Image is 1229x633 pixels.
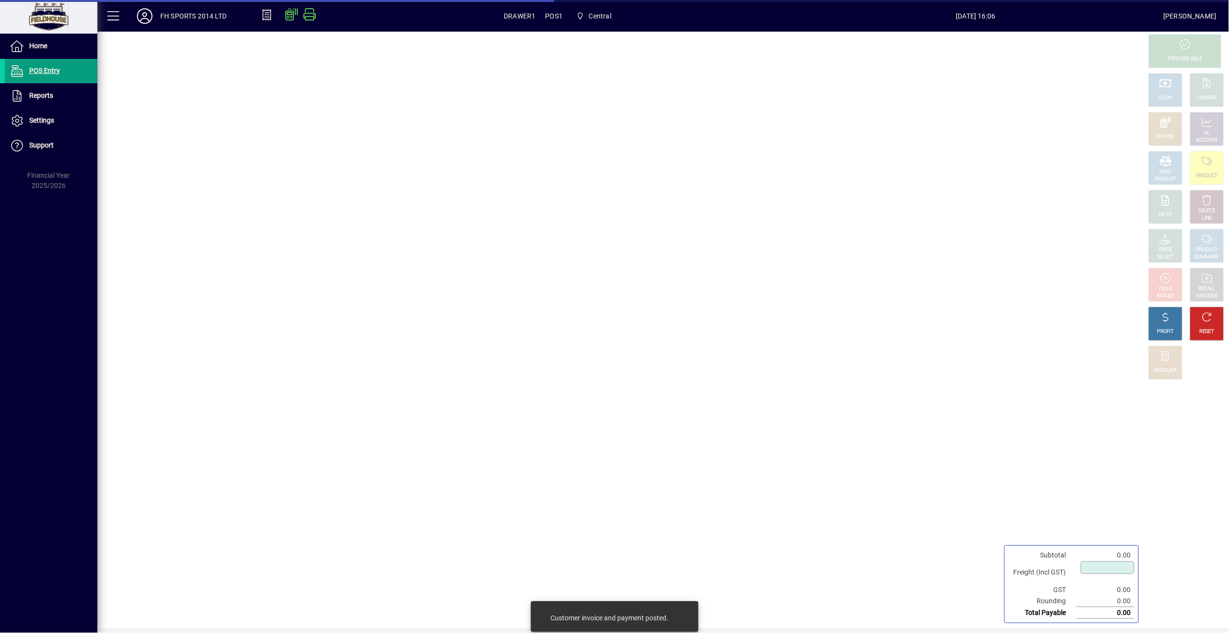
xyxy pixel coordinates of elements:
button: Profile [129,7,160,25]
div: RECALL [1199,285,1216,293]
td: 0.00 [1076,607,1134,619]
td: 0.00 [1076,550,1134,561]
span: Central [572,7,615,25]
td: Subtotal [1009,550,1076,561]
div: PRODUCT [1196,246,1218,254]
td: 0.00 [1076,584,1134,596]
div: GL [1204,130,1210,137]
div: Customer invoice and payment posted. [551,613,669,623]
span: Settings [29,116,54,124]
td: 0.00 [1076,596,1134,607]
span: POS Entry [29,67,60,74]
div: FH SPORTS 2014 LTD [160,8,227,24]
div: SUMMARY [1195,254,1219,261]
div: DISCOUNT [1154,367,1177,374]
div: PRICE [1159,246,1172,254]
td: GST [1009,584,1076,596]
div: NOTE [1159,211,1172,219]
div: INVOICE [1156,293,1174,300]
div: MISC [1160,168,1172,176]
span: POS1 [546,8,563,24]
span: Reports [29,92,53,99]
div: CASH [1159,94,1172,102]
span: Support [29,141,54,149]
span: Home [29,42,47,50]
div: SELECT [1157,254,1174,261]
div: EFTPOS [1157,133,1175,141]
a: Home [5,34,97,58]
div: PRODUCT [1154,176,1176,183]
td: Freight (Incl GST) [1009,561,1076,584]
span: Central [589,8,611,24]
div: LINE [1202,215,1212,222]
a: Reports [5,84,97,108]
a: Support [5,133,97,158]
div: INVOICES [1196,293,1217,300]
div: PROFIT [1157,328,1174,335]
span: DRAWER1 [504,8,535,24]
span: [DATE] 16:06 [788,8,1164,24]
div: DELETE [1199,207,1215,215]
td: Total Payable [1009,607,1076,619]
div: HOLD [1159,285,1172,293]
div: RESET [1200,328,1214,335]
div: PROCESS SALE [1168,56,1202,63]
div: PRODUCT [1196,172,1218,180]
div: [PERSON_NAME] [1164,8,1217,24]
a: Settings [5,109,97,133]
div: ACCOUNT [1196,137,1218,144]
td: Rounding [1009,596,1076,607]
div: CHARGE [1198,94,1217,102]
